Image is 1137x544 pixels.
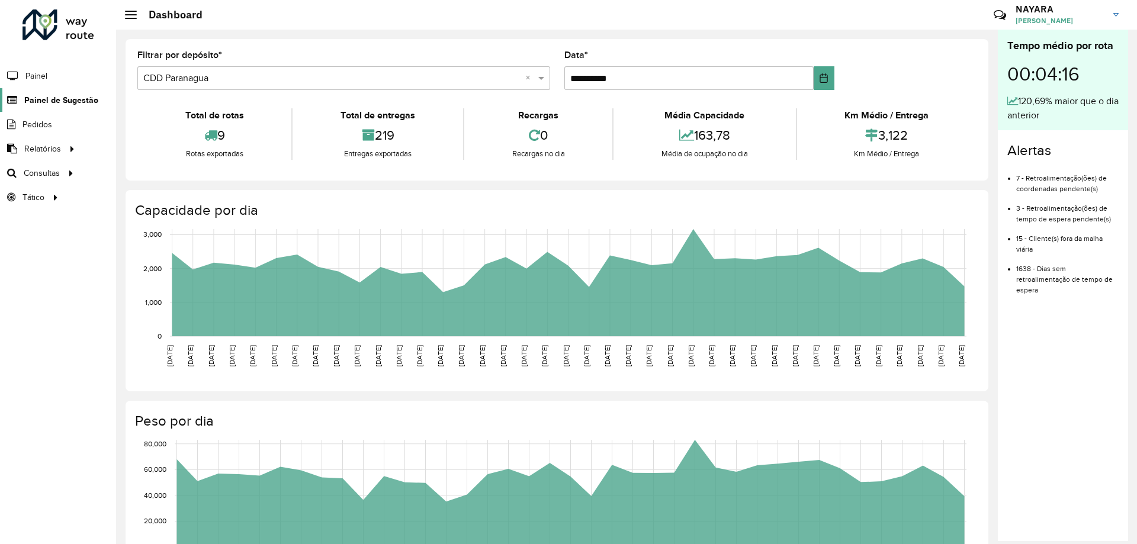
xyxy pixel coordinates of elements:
text: 0 [158,332,162,340]
div: 0 [467,123,609,148]
div: Entregas exportadas [296,148,460,160]
li: 7 - Retroalimentação(ões) de coordenadas pendente(s) [1016,164,1119,194]
h3: NAYARA [1016,4,1104,15]
text: [DATE] [916,345,924,366]
text: [DATE] [875,345,882,366]
text: [DATE] [270,345,278,366]
li: 15 - Cliente(s) fora da malha viária [1016,224,1119,255]
div: Total de rotas [140,108,288,123]
text: 2,000 [143,265,162,272]
text: [DATE] [833,345,840,366]
div: Recargas [467,108,609,123]
h2: Dashboard [137,8,203,21]
div: 163,78 [616,123,792,148]
span: Pedidos [23,118,52,131]
text: [DATE] [728,345,736,366]
div: Recargas no dia [467,148,609,160]
text: [DATE] [457,345,465,366]
li: 3 - Retroalimentação(ões) de tempo de espera pendente(s) [1016,194,1119,224]
text: [DATE] [583,345,590,366]
text: [DATE] [416,345,423,366]
label: Filtrar por depósito [137,48,222,62]
div: Total de entregas [296,108,460,123]
text: 20,000 [144,517,166,525]
text: [DATE] [708,345,715,366]
text: [DATE] [395,345,403,366]
text: [DATE] [937,345,945,366]
text: [DATE] [311,345,319,366]
div: 00:04:16 [1007,54,1119,94]
text: 80,000 [144,440,166,448]
text: [DATE] [541,345,548,366]
text: [DATE] [436,345,444,366]
text: [DATE] [645,345,653,366]
text: [DATE] [499,345,507,366]
text: [DATE] [791,345,799,366]
text: [DATE] [332,345,340,366]
text: 60,000 [144,465,166,473]
li: 1638 - Dias sem retroalimentação de tempo de espera [1016,255,1119,295]
div: 120,69% maior que o dia anterior [1007,94,1119,123]
div: Média de ocupação no dia [616,148,792,160]
div: Tempo médio por rota [1007,38,1119,54]
text: 1,000 [145,298,162,306]
span: Tático [23,191,44,204]
div: Rotas exportadas [140,148,288,160]
text: [DATE] [895,345,903,366]
span: Consultas [24,167,60,179]
text: [DATE] [812,345,820,366]
label: Data [564,48,588,62]
div: Km Médio / Entrega [800,108,974,123]
h4: Peso por dia [135,413,977,430]
text: [DATE] [958,345,965,366]
text: [DATE] [187,345,194,366]
text: [DATE] [166,345,174,366]
text: [DATE] [249,345,256,366]
span: Clear all [525,71,535,85]
text: [DATE] [478,345,486,366]
text: [DATE] [749,345,757,366]
span: Relatórios [24,143,61,155]
text: 40,000 [144,491,166,499]
text: 3,000 [143,231,162,239]
text: [DATE] [353,345,361,366]
div: Média Capacidade [616,108,792,123]
div: Km Médio / Entrega [800,148,974,160]
text: [DATE] [624,345,632,366]
text: [DATE] [374,345,382,366]
div: 219 [296,123,460,148]
text: [DATE] [291,345,298,366]
text: [DATE] [853,345,861,366]
span: [PERSON_NAME] [1016,15,1104,26]
span: Painel [25,70,47,82]
h4: Alertas [1007,142,1119,159]
text: [DATE] [666,345,674,366]
div: 3,122 [800,123,974,148]
text: [DATE] [520,345,528,366]
text: [DATE] [562,345,570,366]
text: [DATE] [603,345,611,366]
a: Contato Rápido [987,2,1013,28]
text: [DATE] [228,345,236,366]
span: Painel de Sugestão [24,94,98,107]
div: 9 [140,123,288,148]
h4: Capacidade por dia [135,202,977,219]
text: [DATE] [770,345,778,366]
text: [DATE] [207,345,215,366]
button: Choose Date [814,66,834,90]
text: [DATE] [687,345,695,366]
